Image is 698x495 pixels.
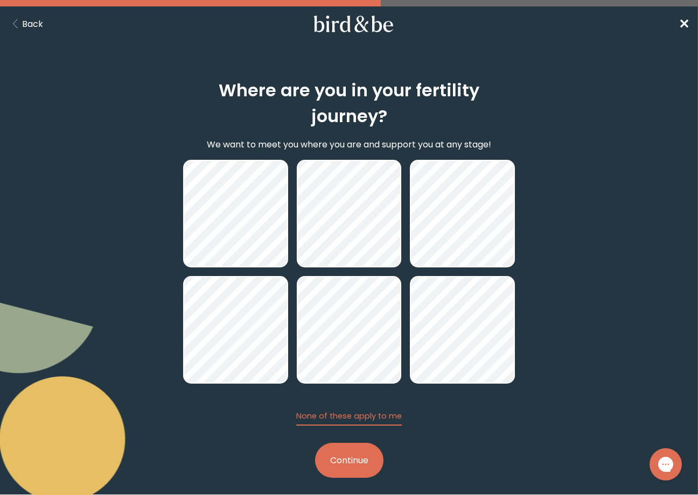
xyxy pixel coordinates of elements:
[9,17,43,31] button: Back Button
[296,411,402,426] button: None of these apply to me
[183,77,515,129] h2: Where are you in your fertility journey?
[644,444,687,484] iframe: Gorgias live chat messenger
[207,138,491,151] p: We want to meet you where you are and support you at any stage!
[679,15,689,33] a: ✕
[315,443,383,478] button: Continue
